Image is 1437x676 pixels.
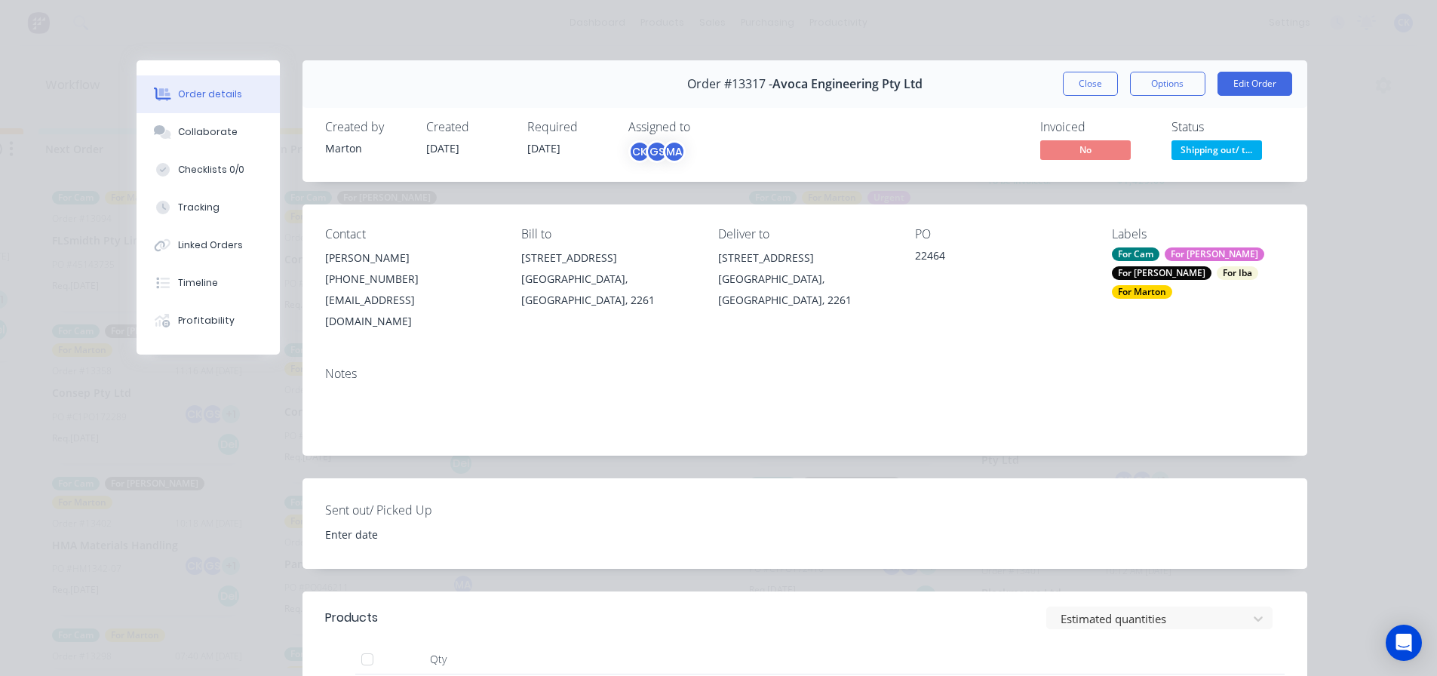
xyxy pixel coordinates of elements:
[137,151,280,189] button: Checklists 0/0
[527,141,560,155] span: [DATE]
[527,120,610,134] div: Required
[521,247,694,311] div: [STREET_ADDRESS][GEOGRAPHIC_DATA], [GEOGRAPHIC_DATA], 2261
[1112,247,1159,261] div: For Cam
[325,247,498,332] div: [PERSON_NAME][PHONE_NUMBER][EMAIL_ADDRESS][DOMAIN_NAME]
[718,247,891,269] div: [STREET_ADDRESS]
[718,247,891,311] div: [STREET_ADDRESS][GEOGRAPHIC_DATA], [GEOGRAPHIC_DATA], 2261
[325,501,514,519] label: Sent out/ Picked Up
[178,163,244,177] div: Checklists 0/0
[1171,120,1285,134] div: Status
[315,523,502,545] input: Enter date
[178,201,220,214] div: Tracking
[393,644,484,674] div: Qty
[1063,72,1118,96] button: Close
[325,290,498,332] div: [EMAIL_ADDRESS][DOMAIN_NAME]
[521,247,694,269] div: [STREET_ADDRESS]
[1112,227,1285,241] div: Labels
[178,125,238,139] div: Collaborate
[137,264,280,302] button: Timeline
[325,140,408,156] div: Marton
[1130,72,1205,96] button: Options
[521,269,694,311] div: [GEOGRAPHIC_DATA], [GEOGRAPHIC_DATA], 2261
[1040,140,1131,159] span: No
[1171,140,1262,163] button: Shipping out/ t...
[137,226,280,264] button: Linked Orders
[178,314,235,327] div: Profitability
[628,120,779,134] div: Assigned to
[325,227,498,241] div: Contact
[426,141,459,155] span: [DATE]
[521,227,694,241] div: Bill to
[1386,625,1422,661] div: Open Intercom Messenger
[628,140,651,163] div: CK
[137,75,280,113] button: Order details
[325,120,408,134] div: Created by
[1112,266,1211,280] div: For [PERSON_NAME]
[137,113,280,151] button: Collaborate
[325,367,1285,381] div: Notes
[1165,247,1264,261] div: For [PERSON_NAME]
[1217,266,1258,280] div: For Iba
[137,302,280,340] button: Profitability
[1040,120,1153,134] div: Invoiced
[325,269,498,290] div: [PHONE_NUMBER]
[1171,140,1262,159] span: Shipping out/ t...
[325,609,378,627] div: Products
[178,88,242,101] div: Order details
[137,189,280,226] button: Tracking
[1112,285,1172,299] div: For Marton
[718,227,891,241] div: Deliver to
[325,247,498,269] div: [PERSON_NAME]
[1217,72,1292,96] button: Edit Order
[426,120,509,134] div: Created
[646,140,668,163] div: GS
[915,247,1088,269] div: 22464
[915,227,1088,241] div: PO
[772,77,923,91] span: Avoca Engineering Pty Ltd
[687,77,772,91] span: Order #13317 -
[178,238,243,252] div: Linked Orders
[663,140,686,163] div: MA
[178,276,218,290] div: Timeline
[718,269,891,311] div: [GEOGRAPHIC_DATA], [GEOGRAPHIC_DATA], 2261
[628,140,686,163] button: CKGSMA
